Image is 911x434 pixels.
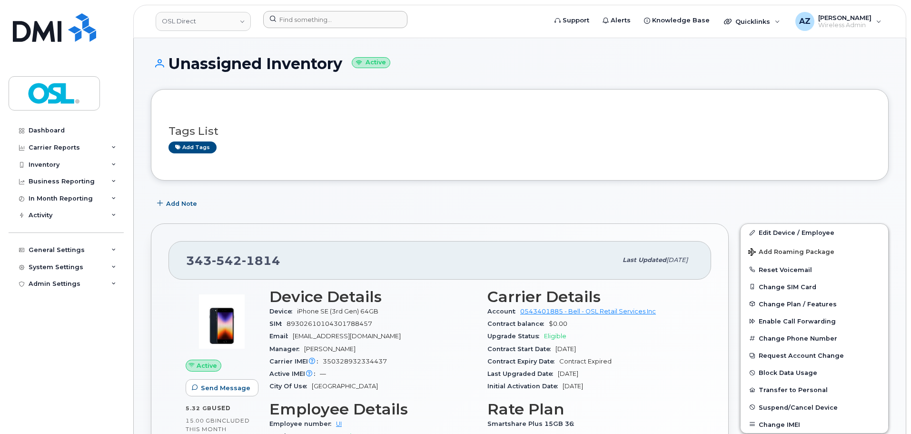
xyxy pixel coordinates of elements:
[741,278,888,295] button: Change SIM Card
[520,308,656,315] a: 0543401885 - Bell - OSL Retail Services Inc
[487,401,694,418] h3: Rate Plan
[487,308,520,315] span: Account
[151,195,205,212] button: Add Note
[487,420,579,427] span: Smartshare Plus 15GB 36
[623,256,666,263] span: Last updated
[741,295,888,313] button: Change Plan / Features
[352,57,390,68] small: Active
[741,347,888,364] button: Request Account Change
[487,333,544,340] span: Upgrade Status
[186,379,258,396] button: Send Message
[269,345,304,353] span: Manager
[193,293,250,350] img: image20231002-3703462-1angbar.jpeg
[487,358,559,365] span: Contract Expiry Date
[544,333,566,340] span: Eligible
[759,300,837,307] span: Change Plan / Features
[759,318,836,325] span: Enable Call Forwarding
[487,370,558,377] span: Last Upgraded Date
[741,364,888,381] button: Block Data Usage
[336,420,342,427] a: UI
[186,417,215,424] span: 15.00 GB
[269,288,476,305] h3: Device Details
[312,383,378,390] span: [GEOGRAPHIC_DATA]
[269,333,293,340] span: Email
[186,253,280,268] span: 343
[168,141,217,153] a: Add tags
[748,248,834,257] span: Add Roaming Package
[741,313,888,330] button: Enable Call Forwarding
[201,384,250,393] span: Send Message
[487,320,549,327] span: Contract balance
[487,288,694,305] h3: Carrier Details
[741,330,888,347] button: Change Phone Number
[269,370,320,377] span: Active IMEI
[487,383,563,390] span: Initial Activation Date
[741,242,888,261] button: Add Roaming Package
[212,404,231,412] span: used
[304,345,356,353] span: [PERSON_NAME]
[759,404,838,411] span: Suspend/Cancel Device
[741,261,888,278] button: Reset Voicemail
[563,383,583,390] span: [DATE]
[242,253,280,268] span: 1814
[741,381,888,398] button: Transfer to Personal
[168,125,871,137] h3: Tags List
[741,399,888,416] button: Suspend/Cancel Device
[741,224,888,241] a: Edit Device / Employee
[269,420,336,427] span: Employee number
[293,333,401,340] span: [EMAIL_ADDRESS][DOMAIN_NAME]
[287,320,372,327] span: 89302610104301788457
[666,256,688,263] span: [DATE]
[269,401,476,418] h3: Employee Details
[269,308,297,315] span: Device
[151,55,889,72] h1: Unassigned Inventory
[323,358,387,365] span: 350328932334437
[212,253,242,268] span: 542
[269,358,323,365] span: Carrier IMEI
[197,361,217,370] span: Active
[487,345,555,353] span: Contract Start Date
[559,358,612,365] span: Contract Expired
[166,199,197,208] span: Add Note
[269,320,287,327] span: SIM
[297,308,378,315] span: iPhone SE (3rd Gen) 64GB
[741,416,888,433] button: Change IMEI
[186,417,250,433] span: included this month
[269,383,312,390] span: City Of Use
[558,370,578,377] span: [DATE]
[186,405,212,412] span: 5.32 GB
[549,320,567,327] span: $0.00
[320,370,326,377] span: —
[555,345,576,353] span: [DATE]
